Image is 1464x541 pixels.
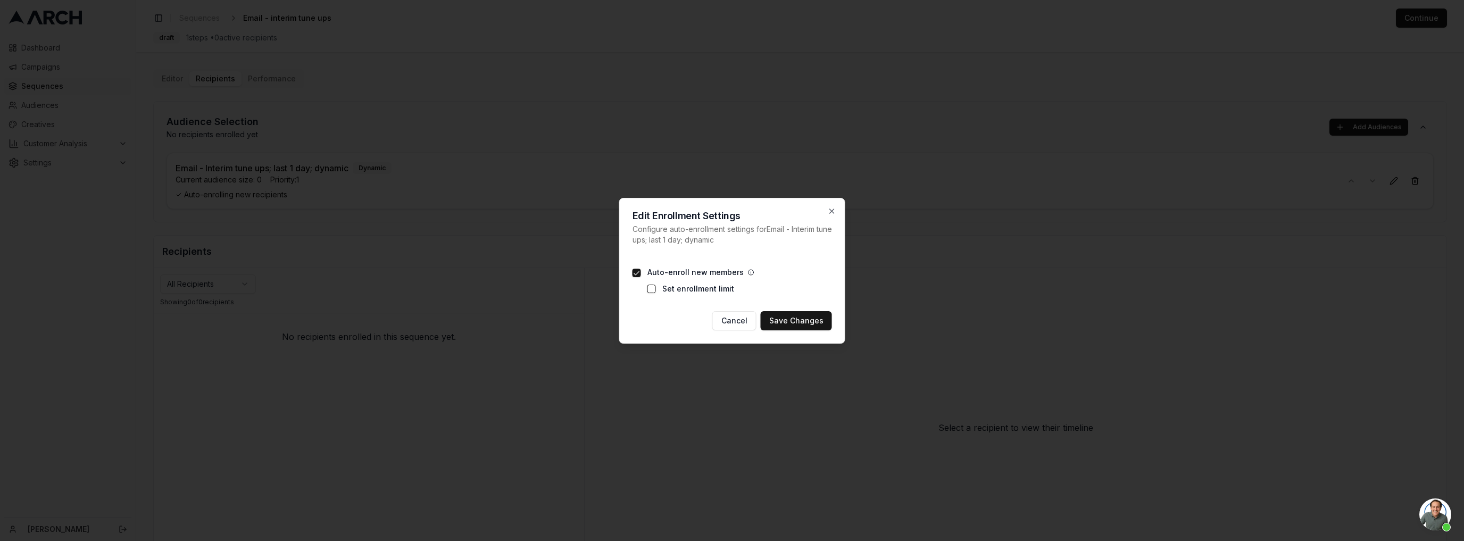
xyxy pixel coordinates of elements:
[633,224,832,245] p: Configure auto-enrollment settings for Email - Interim tune ups; last 1 day; dynamic
[761,311,832,330] button: Save Changes
[712,311,756,330] button: Cancel
[633,211,832,221] h2: Edit Enrollment Settings
[662,284,734,294] label: Set enrollment limit
[647,269,744,276] label: Auto-enroll new members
